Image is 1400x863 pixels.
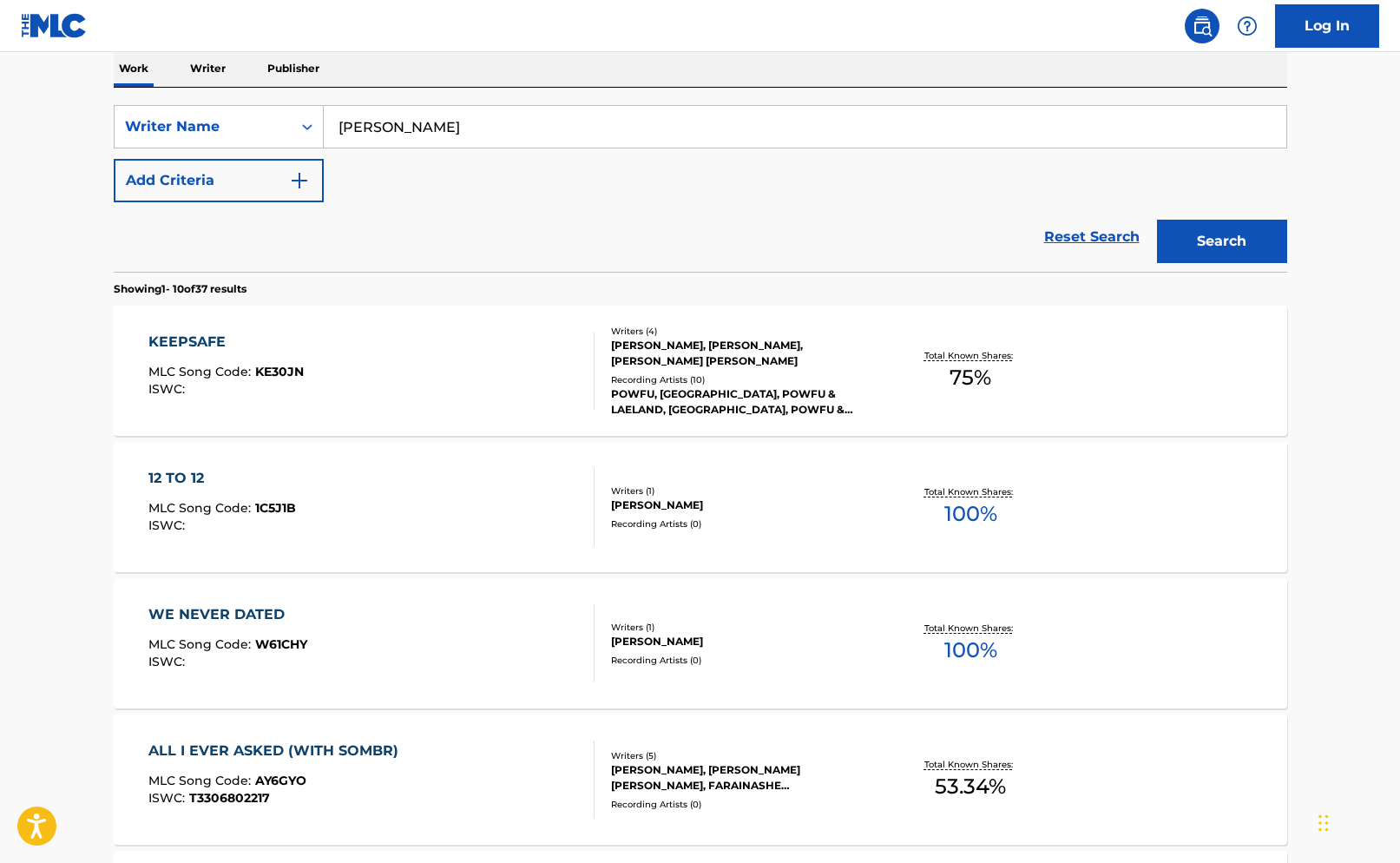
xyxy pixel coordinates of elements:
[189,790,270,806] span: T3306802217
[611,517,873,530] div: Recording Artists ( 0 )
[21,13,88,38] img: MLC Logo
[148,773,255,788] span: MLC Song Code :
[611,338,873,369] div: [PERSON_NAME], [PERSON_NAME], [PERSON_NAME] [PERSON_NAME]
[1313,780,1400,863] iframe: Chat Widget
[255,773,306,788] span: AY6GYO
[1035,218,1148,256] a: Reset Search
[114,442,1287,572] a: 12 TO 12MLC Song Code:1C5J1BISWC:Writers (1)[PERSON_NAME]Recording Artists (0)Total Known Shares:...
[944,498,997,530] span: 100 %
[262,50,325,87] p: Publisher
[611,798,873,811] div: Recording Artists ( 0 )
[611,654,873,667] div: Recording Artists ( 0 )
[924,349,1017,362] p: Total Known Shares:
[148,381,189,397] span: ISWC :
[148,468,296,489] div: 12 TO 12
[148,741,407,761] div: ALL I EVER ASKED (WITH SOMBR)
[924,758,1017,771] p: Total Known Shares:
[935,771,1006,802] span: 53.34 %
[1237,16,1258,36] img: help
[148,364,255,379] span: MLC Song Code :
[924,622,1017,635] p: Total Known Shares:
[148,790,189,806] span: ISWC :
[114,281,246,297] p: Showing 1 - 10 of 37 results
[1230,9,1265,43] div: Help
[611,749,873,762] div: Writers ( 5 )
[611,634,873,649] div: [PERSON_NAME]
[148,332,304,352] div: KEEPSAFE
[924,485,1017,498] p: Total Known Shares:
[148,500,255,516] span: MLC Song Code :
[611,386,873,418] div: POWFU, [GEOGRAPHIC_DATA], POWFU & LAELAND, [GEOGRAPHIC_DATA], POWFU & LAELAND, [GEOGRAPHIC_DATA]|...
[611,484,873,497] div: Writers ( 1 )
[114,578,1287,708] a: WE NEVER DATEDMLC Song Code:W61CHYISWC:Writers (1)[PERSON_NAME]Recording Artists (0)Total Known S...
[611,762,873,794] div: [PERSON_NAME], [PERSON_NAME] [PERSON_NAME], FARAINASHE [PERSON_NAME], [PERSON_NAME] [PERSON_NAME]...
[114,715,1287,845] a: ALL I EVER ASKED (WITH SOMBR)MLC Song Code:AY6GYOISWC:T3306802217Writers (5)[PERSON_NAME], [PERSO...
[148,604,307,625] div: WE NEVER DATED
[255,500,296,516] span: 1C5J1B
[611,621,873,634] div: Writers ( 1 )
[289,170,310,191] img: 9d2ae6d4665cec9f34b9.svg
[114,306,1287,436] a: KEEPSAFEMLC Song Code:KE30JNISWC:Writers (4)[PERSON_NAME], [PERSON_NAME], [PERSON_NAME] [PERSON_N...
[611,325,873,338] div: Writers ( 4 )
[255,364,304,379] span: KE30JN
[611,373,873,386] div: Recording Artists ( 10 )
[125,116,281,137] div: Writer Name
[148,654,189,669] span: ISWC :
[1185,9,1219,43] a: Public Search
[255,636,307,652] span: W61CHY
[1318,797,1329,849] div: Drag
[944,635,997,666] span: 100 %
[114,50,154,87] p: Work
[148,636,255,652] span: MLC Song Code :
[1275,4,1379,48] a: Log In
[950,362,991,393] span: 75 %
[114,159,324,202] button: Add Criteria
[114,105,1287,272] form: Search Form
[1192,16,1213,36] img: search
[611,497,873,513] div: [PERSON_NAME]
[1157,220,1287,263] button: Search
[185,50,231,87] p: Writer
[148,517,189,533] span: ISWC :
